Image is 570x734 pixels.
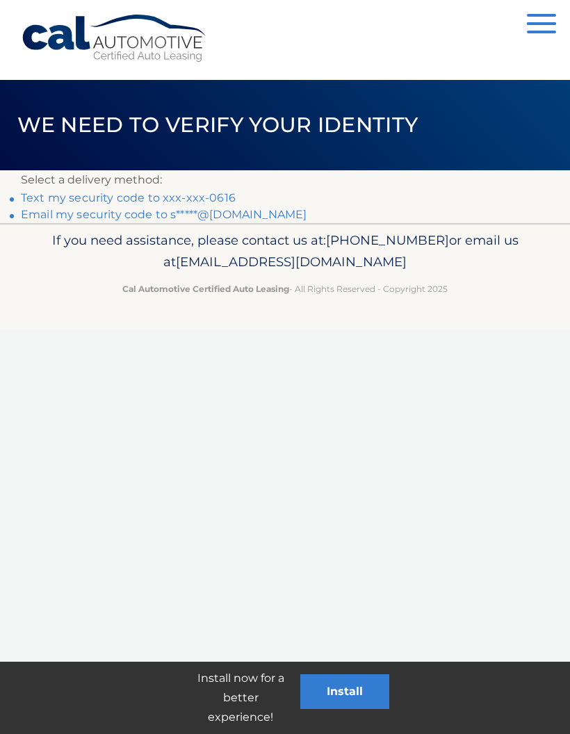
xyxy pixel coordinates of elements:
[181,669,300,727] p: Install now for a better experience!
[122,284,289,294] strong: Cal Automotive Certified Auto Leasing
[21,282,549,296] p: - All Rights Reserved - Copyright 2025
[21,170,549,190] p: Select a delivery method:
[326,232,449,248] span: [PHONE_NUMBER]
[21,14,209,63] a: Cal Automotive
[300,674,389,709] button: Install
[527,14,556,37] button: Menu
[21,229,549,274] p: If you need assistance, please contact us at: or email us at
[21,208,307,221] a: Email my security code to s*****@[DOMAIN_NAME]
[21,191,236,204] a: Text my security code to xxx-xxx-0616
[176,254,407,270] span: [EMAIL_ADDRESS][DOMAIN_NAME]
[17,112,418,138] span: We need to verify your identity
